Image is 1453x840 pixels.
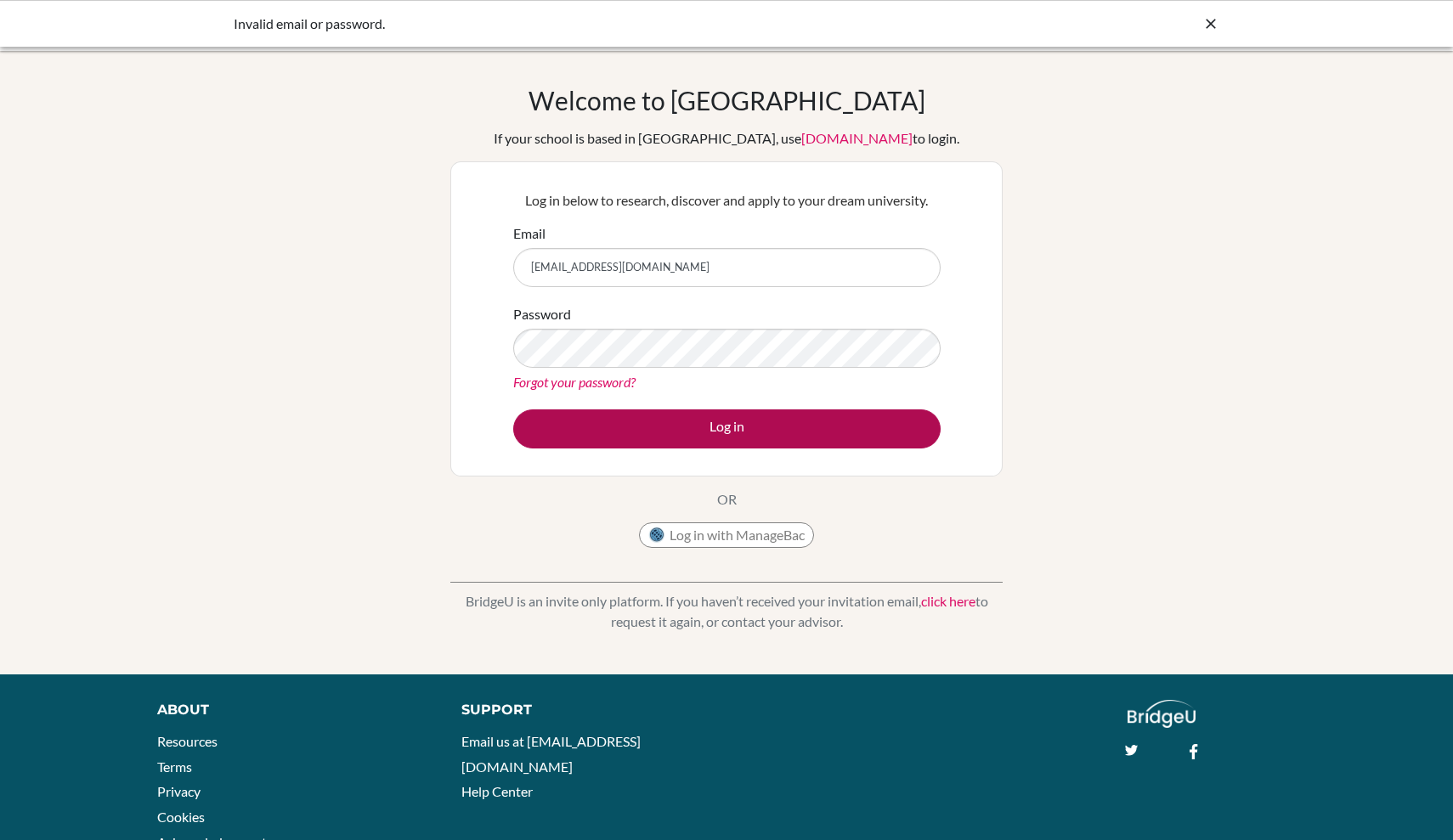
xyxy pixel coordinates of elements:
[639,522,814,548] button: Log in with ManageBac
[513,409,941,448] button: Log in
[234,14,964,34] div: Invalid email or password.
[513,374,636,390] a: Forgot your password?
[921,593,975,609] a: click here
[461,783,533,799] a: Help Center
[513,223,546,244] label: Email
[461,700,708,720] div: Support
[717,489,737,510] p: OR
[450,591,1003,632] p: BridgeU is an invite only platform. If you haven’t received your invitation email, to request it ...
[529,85,925,116] h1: Welcome to [GEOGRAPHIC_DATA]
[157,733,218,749] a: Resources
[494,128,959,149] div: If your school is based in [GEOGRAPHIC_DATA], use to login.
[513,304,571,324] label: Password
[513,190,941,211] p: Log in below to research, discover and apply to your dream university.
[461,733,641,775] a: Email us at [EMAIL_ADDRESS][DOMAIN_NAME]
[157,809,205,825] a: Cookies
[157,783,201,799] a: Privacy
[801,130,913,146] a: [DOMAIN_NAME]
[157,758,192,775] a: Terms
[1128,700,1196,728] img: logo_white@2x-f4f0deed5e89b7ecb1c2cc34c3e3d731f90f0f143d5ea2071677605dd97b5244.png
[157,700,423,720] div: About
